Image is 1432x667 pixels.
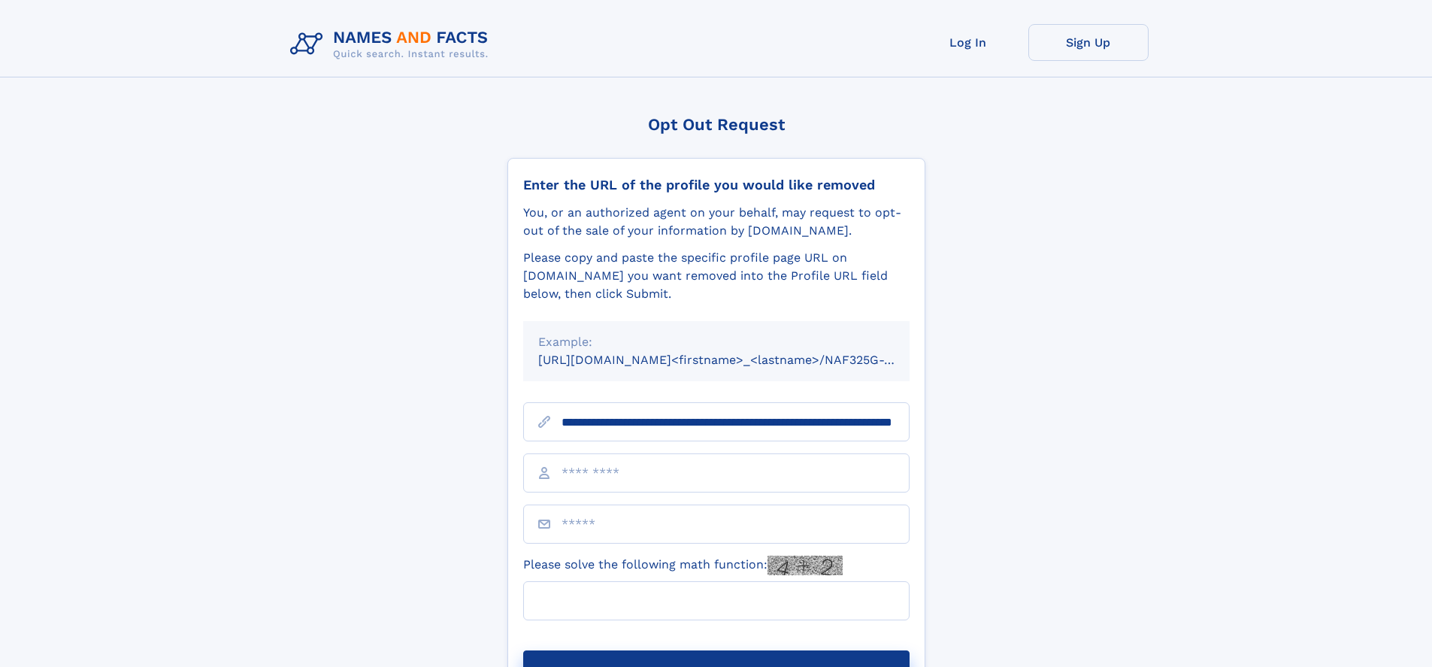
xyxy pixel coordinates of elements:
[507,115,925,134] div: Opt Out Request
[523,249,910,303] div: Please copy and paste the specific profile page URL on [DOMAIN_NAME] you want removed into the Pr...
[538,353,938,367] small: [URL][DOMAIN_NAME]<firstname>_<lastname>/NAF325G-xxxxxxxx
[538,333,895,351] div: Example:
[523,177,910,193] div: Enter the URL of the profile you would like removed
[908,24,1028,61] a: Log In
[523,556,843,575] label: Please solve the following math function:
[1028,24,1149,61] a: Sign Up
[523,204,910,240] div: You, or an authorized agent on your behalf, may request to opt-out of the sale of your informatio...
[284,24,501,65] img: Logo Names and Facts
